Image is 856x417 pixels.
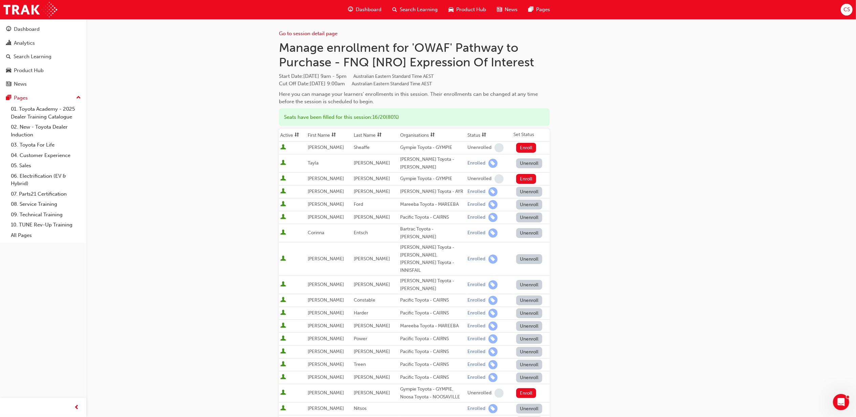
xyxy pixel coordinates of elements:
[354,214,390,220] span: [PERSON_NAME]
[468,189,486,195] div: Enrolled
[400,175,465,183] div: Gympie Toyota - GYMPIE
[488,280,498,289] span: learningRecordVerb_ENROLL-icon
[308,323,344,329] span: [PERSON_NAME]
[308,336,344,342] span: [PERSON_NAME]
[280,390,286,396] span: User is active
[280,361,286,368] span: User is active
[76,93,81,102] span: up-icon
[280,160,286,167] span: User is active
[280,323,286,329] span: User is active
[488,373,498,382] span: learningRecordVerb_ENROLL-icon
[3,92,84,104] button: Pages
[400,322,465,330] div: Mareeba Toyota - MAREEBA
[468,201,486,208] div: Enrolled
[400,309,465,317] div: Pacific Toyota - CAIRNS
[482,132,487,138] span: sorting-icon
[356,6,381,14] span: Dashboard
[280,229,286,236] span: User is active
[279,30,337,37] a: Go to session detail page
[387,3,443,17] a: search-iconSearch Learning
[528,5,533,14] span: pages-icon
[354,230,368,236] span: Entsch
[516,308,543,318] button: Unenroll
[466,129,512,141] th: Toggle SortBy
[843,6,850,14] span: CS
[280,374,286,381] span: User is active
[488,347,498,356] span: learningRecordVerb_ENROLL-icon
[354,189,390,194] span: [PERSON_NAME]
[468,349,486,355] div: Enrolled
[468,145,492,151] div: Unenrolled
[279,108,550,126] div: Seats have been filled for this session : 16 / 20 ( 80% )
[3,2,57,17] img: Trak
[400,335,465,343] div: Pacific Toyota - CAIRNS
[280,310,286,316] span: User is active
[14,94,28,102] div: Pages
[308,160,319,166] span: Tayla
[280,348,286,355] span: User is active
[354,160,390,166] span: [PERSON_NAME]
[495,143,504,152] span: learningRecordVerb_NONE-icon
[468,176,492,182] div: Unenrolled
[400,297,465,304] div: Pacific Toyota - CAIRNS
[536,6,550,14] span: Pages
[8,220,84,230] a: 10. TUNE Rev-Up Training
[400,201,465,208] div: Mareeba Toyota - MAREEBA
[8,122,84,140] a: 02. New - Toyota Dealer Induction
[8,140,84,150] a: 03. Toyota For Life
[294,132,299,138] span: sorting-icon
[14,67,44,74] div: Product Hub
[516,334,543,344] button: Unenroll
[3,64,84,77] a: Product Hub
[468,361,486,368] div: Enrolled
[3,23,84,36] a: Dashboard
[308,361,344,367] span: [PERSON_NAME]
[468,230,486,236] div: Enrolled
[488,309,498,318] span: learningRecordVerb_ENROLL-icon
[468,405,486,412] div: Enrolled
[400,244,465,274] div: [PERSON_NAME] Toyota - [PERSON_NAME], [PERSON_NAME] Toyota - INNISFAIL
[488,159,498,168] span: learningRecordVerb_ENROLL-icon
[400,6,438,14] span: Search Learning
[8,189,84,199] a: 07. Parts21 Certification
[491,3,523,17] a: news-iconNews
[308,297,344,303] span: [PERSON_NAME]
[3,37,84,49] a: Analytics
[14,80,27,88] div: News
[280,201,286,208] span: User is active
[448,5,454,14] span: car-icon
[354,390,390,396] span: [PERSON_NAME]
[512,129,550,141] th: Set Status
[468,323,486,329] div: Enrolled
[6,40,11,46] span: chart-icon
[308,256,344,262] span: [PERSON_NAME]
[308,405,344,411] span: [PERSON_NAME]
[6,81,11,87] span: news-icon
[516,347,543,357] button: Unenroll
[348,5,353,14] span: guage-icon
[497,5,502,14] span: news-icon
[354,176,390,181] span: [PERSON_NAME]
[516,254,543,264] button: Unenroll
[280,405,286,412] span: User is active
[308,145,344,150] span: [PERSON_NAME]
[352,81,432,87] span: Australian Eastern Standard Time AEST
[74,403,80,412] span: prev-icon
[516,373,543,382] button: Unenroll
[488,296,498,305] span: learningRecordVerb_ENROLL-icon
[8,230,84,241] a: All Pages
[468,390,492,396] div: Unenrolled
[8,199,84,210] a: 08. Service Training
[833,394,849,410] iframe: Intercom live chat
[8,160,84,171] a: 05. Sales
[516,143,536,153] button: Enroll
[354,256,390,262] span: [PERSON_NAME]
[303,73,434,79] span: [DATE] 9am - 5pm
[354,323,390,329] span: [PERSON_NAME]
[279,81,432,87] span: Cut Off Date : [DATE] 9:00am
[400,225,465,241] div: Bartrac Toyota - [PERSON_NAME]
[354,374,390,380] span: [PERSON_NAME]
[354,361,366,367] span: Treen
[516,280,543,290] button: Unenroll
[354,310,368,316] span: Harder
